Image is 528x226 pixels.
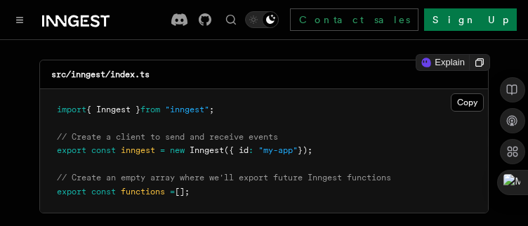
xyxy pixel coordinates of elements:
span: "my-app" [258,145,298,155]
span: import [57,105,86,114]
a: Contact sales [290,8,418,31]
span: inngest [121,145,155,155]
span: []; [175,187,190,197]
span: = [170,187,175,197]
span: { Inngest } [86,105,140,114]
button: Copy [451,93,484,112]
button: Toggle navigation [11,11,28,28]
button: Toggle dark mode [245,11,279,28]
span: "inngest" [165,105,209,114]
span: }); [298,145,312,155]
span: export [57,145,86,155]
span: const [91,187,116,197]
span: // Create an empty array where we'll export future Inngest functions [57,173,391,182]
span: new [170,145,185,155]
button: Find something... [223,11,239,28]
span: // Create a client to send and receive events [57,132,278,142]
span: ({ id [224,145,249,155]
span: functions [121,187,165,197]
code: src/inngest/index.ts [51,69,150,79]
span: const [91,145,116,155]
span: : [249,145,253,155]
span: from [140,105,160,114]
span: Inngest [190,145,224,155]
span: export [57,187,86,197]
span: ; [209,105,214,114]
a: Sign Up [424,8,517,31]
span: = [160,145,165,155]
